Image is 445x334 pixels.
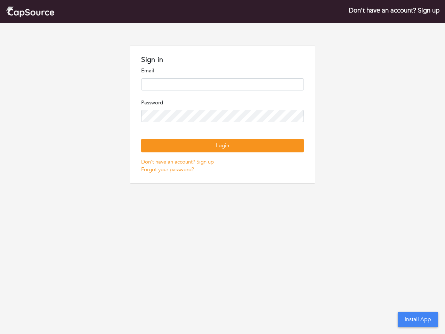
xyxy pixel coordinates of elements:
img: cap_logo.png [6,6,55,18]
p: Password [141,99,304,107]
p: Email [141,67,304,75]
button: Login [141,139,304,152]
a: Forgot your password? [141,166,194,173]
button: Install App [398,312,438,327]
h1: Sign in [141,56,304,64]
a: Don't have an account? Sign up [141,158,214,165]
a: Don't have an account? Sign up [349,6,439,15]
